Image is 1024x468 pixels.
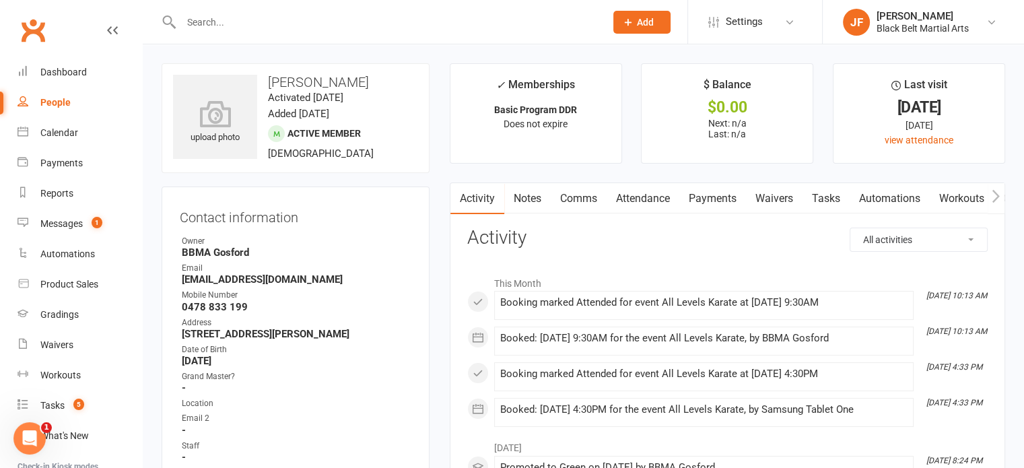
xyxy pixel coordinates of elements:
a: Tasks [803,183,850,214]
div: Reports [40,188,73,199]
a: Workouts [18,360,142,391]
div: JF [843,9,870,36]
a: Notes [504,183,551,214]
div: Automations [40,248,95,259]
h3: Activity [467,228,988,248]
a: People [18,88,142,118]
div: [DATE] [846,100,992,114]
div: Address [182,316,411,329]
a: Workouts [930,183,994,214]
input: Search... [177,13,596,32]
div: Last visit [891,76,947,100]
a: Comms [551,183,607,214]
span: Does not expire [504,119,568,129]
div: Email [182,262,411,275]
button: Add [613,11,671,34]
div: Booking marked Attended for event All Levels Karate at [DATE] 4:30PM [500,368,908,380]
div: Booking marked Attended for event All Levels Karate at [DATE] 9:30AM [500,297,908,308]
a: Automations [18,239,142,269]
time: Activated [DATE] [268,92,343,104]
a: Payments [679,183,746,214]
div: Email 2 [182,412,411,425]
span: 1 [41,422,52,433]
strong: Basic Program DDR [494,104,577,115]
a: Attendance [607,183,679,214]
div: Dashboard [40,67,87,77]
span: [DEMOGRAPHIC_DATA] [268,147,374,160]
i: [DATE] 4:33 PM [926,398,982,407]
a: Product Sales [18,269,142,300]
a: Automations [850,183,930,214]
strong: [EMAIL_ADDRESS][DOMAIN_NAME] [182,273,411,286]
span: Active member [287,128,361,139]
div: $0.00 [654,100,800,114]
iframe: Intercom live chat [13,422,46,455]
a: Waivers [18,330,142,360]
li: This Month [467,269,988,291]
div: upload photo [173,100,257,145]
strong: - [182,382,411,394]
div: Staff [182,440,411,453]
div: Payments [40,158,83,168]
li: [DATE] [467,434,988,455]
div: Owner [182,235,411,248]
span: 1 [92,217,102,228]
span: Settings [726,7,763,37]
p: Next: n/a Last: n/a [654,118,800,139]
a: Gradings [18,300,142,330]
div: Product Sales [40,279,98,290]
div: Workouts [40,370,81,380]
a: Tasks 5 [18,391,142,421]
i: [DATE] 4:33 PM [926,362,982,372]
i: [DATE] 8:24 PM [926,456,982,465]
i: ✓ [496,79,505,92]
a: Reports [18,178,142,209]
div: Black Belt Martial Arts [877,22,969,34]
div: Messages [40,218,83,229]
a: Messages 1 [18,209,142,239]
a: Dashboard [18,57,142,88]
div: Waivers [40,339,73,350]
i: [DATE] 10:13 AM [926,327,987,336]
div: Gradings [40,309,79,320]
div: People [40,97,71,108]
time: Added [DATE] [268,108,329,120]
a: view attendance [885,135,953,145]
div: Date of Birth [182,343,411,356]
span: 5 [73,399,84,410]
strong: - [182,451,411,463]
strong: [STREET_ADDRESS][PERSON_NAME] [182,328,411,340]
a: Clubworx [16,13,50,47]
div: Tasks [40,400,65,411]
div: Booked: [DATE] 4:30PM for the event All Levels Karate, by Samsung Tablet One [500,404,908,415]
a: Activity [450,183,504,214]
a: Waivers [746,183,803,214]
h3: [PERSON_NAME] [173,75,418,90]
div: Memberships [496,76,575,101]
i: [DATE] 10:13 AM [926,291,987,300]
strong: [DATE] [182,355,411,367]
strong: 0478 833 199 [182,301,411,313]
div: Mobile Number [182,289,411,302]
a: What's New [18,421,142,451]
div: $ Balance [704,76,751,100]
h3: Contact information [180,205,411,225]
a: Payments [18,148,142,178]
div: Location [182,397,411,410]
div: What's New [40,430,89,441]
div: [PERSON_NAME] [877,10,969,22]
span: Add [637,17,654,28]
div: Grand Master? [182,370,411,383]
strong: BBMA Gosford [182,246,411,259]
div: [DATE] [846,118,992,133]
div: Calendar [40,127,78,138]
div: Booked: [DATE] 9:30AM for the event All Levels Karate, by BBMA Gosford [500,333,908,344]
strong: - [182,424,411,436]
a: Calendar [18,118,142,148]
